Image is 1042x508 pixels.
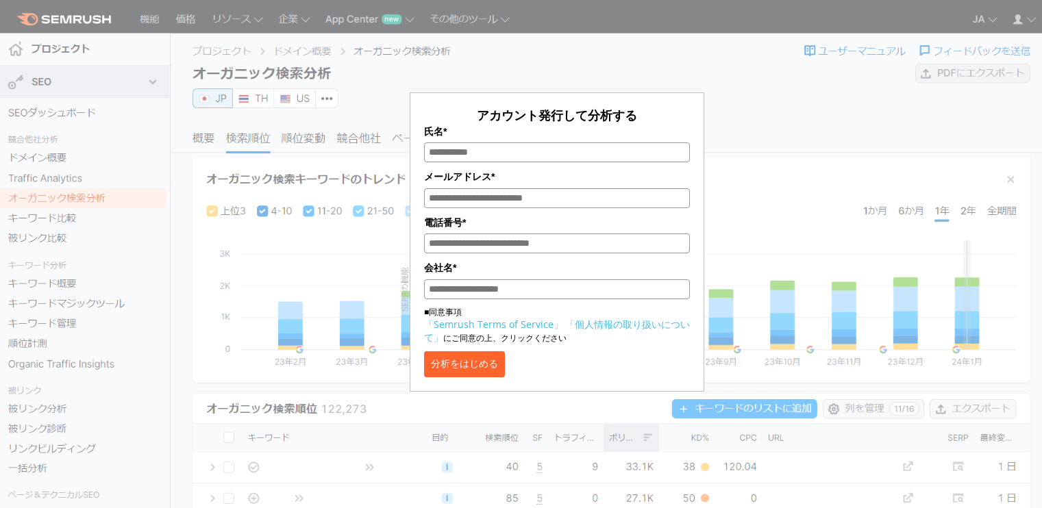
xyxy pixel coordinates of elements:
[424,306,690,344] p: ■同意事項 にご同意の上、クリックください
[477,107,637,123] span: アカウント発行して分析する
[424,351,505,377] button: 分析をはじめる
[424,169,690,184] label: メールアドレス*
[424,318,690,344] a: 「個人情報の取り扱いについて」
[424,318,563,331] a: 「Semrush Terms of Service」
[424,215,690,230] label: 電話番号*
